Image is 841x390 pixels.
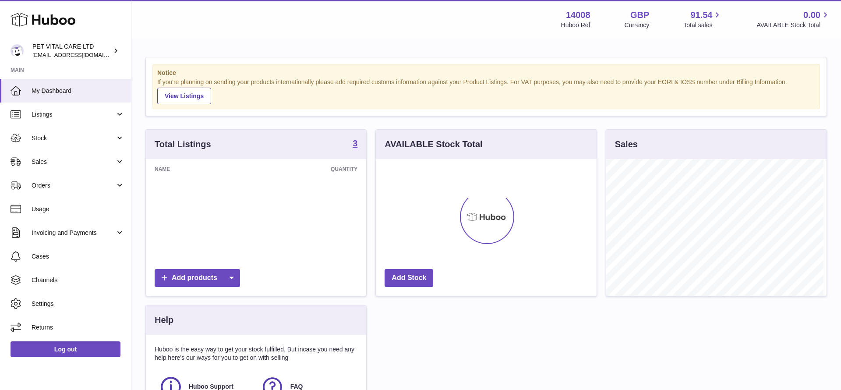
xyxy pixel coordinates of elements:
[155,269,240,287] a: Add products
[756,9,830,29] a: 0.00 AVAILABLE Stock Total
[32,229,115,237] span: Invoicing and Payments
[385,269,433,287] a: Add Stock
[32,252,124,261] span: Cases
[561,21,590,29] div: Huboo Ref
[566,9,590,21] strong: 14008
[803,9,820,21] span: 0.00
[155,345,357,362] p: Huboo is the easy way to get your stock fulfilled. But incase you need any help here's our ways f...
[32,110,115,119] span: Listings
[353,139,357,148] strong: 3
[32,323,124,332] span: Returns
[625,21,650,29] div: Currency
[11,341,120,357] a: Log out
[11,44,24,57] img: petvitalcare@gmail.com
[32,158,115,166] span: Sales
[32,87,124,95] span: My Dashboard
[155,314,173,326] h3: Help
[32,134,115,142] span: Stock
[630,9,649,21] strong: GBP
[353,139,357,149] a: 3
[32,276,124,284] span: Channels
[240,159,367,179] th: Quantity
[32,51,129,58] span: [EMAIL_ADDRESS][DOMAIN_NAME]
[157,69,815,77] strong: Notice
[157,88,211,104] a: View Listings
[32,205,124,213] span: Usage
[155,138,211,150] h3: Total Listings
[32,181,115,190] span: Orders
[157,78,815,104] div: If you're planning on sending your products internationally please add required customs informati...
[385,138,482,150] h3: AVAILABLE Stock Total
[690,9,712,21] span: 91.54
[683,21,722,29] span: Total sales
[146,159,240,179] th: Name
[683,9,722,29] a: 91.54 Total sales
[615,138,638,150] h3: Sales
[756,21,830,29] span: AVAILABLE Stock Total
[32,300,124,308] span: Settings
[32,43,111,59] div: PET VITAL CARE LTD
